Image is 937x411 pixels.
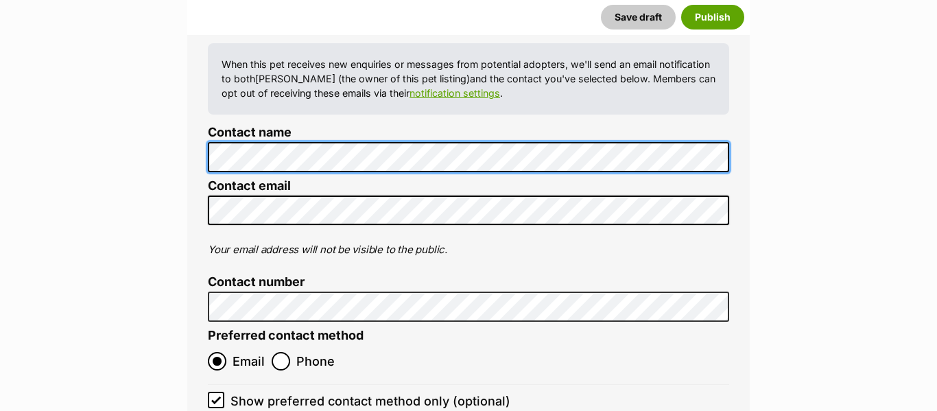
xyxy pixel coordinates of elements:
label: Preferred contact method [208,329,364,343]
p: When this pet receives new enquiries or messages from potential adopters, we'll send an email not... [222,57,715,101]
label: Contact email [208,179,729,193]
span: Phone [296,352,335,371]
span: [PERSON_NAME] (the owner of this pet listing) [255,73,470,84]
span: Email [233,352,265,371]
button: Save draft [601,5,676,30]
button: Publish [681,5,744,30]
p: Your email address will not be visible to the public. [208,242,729,258]
label: Contact name [208,126,729,140]
span: Show preferred contact method only (optional) [230,392,510,410]
a: notification settings [410,87,500,99]
label: Contact number [208,275,729,290]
